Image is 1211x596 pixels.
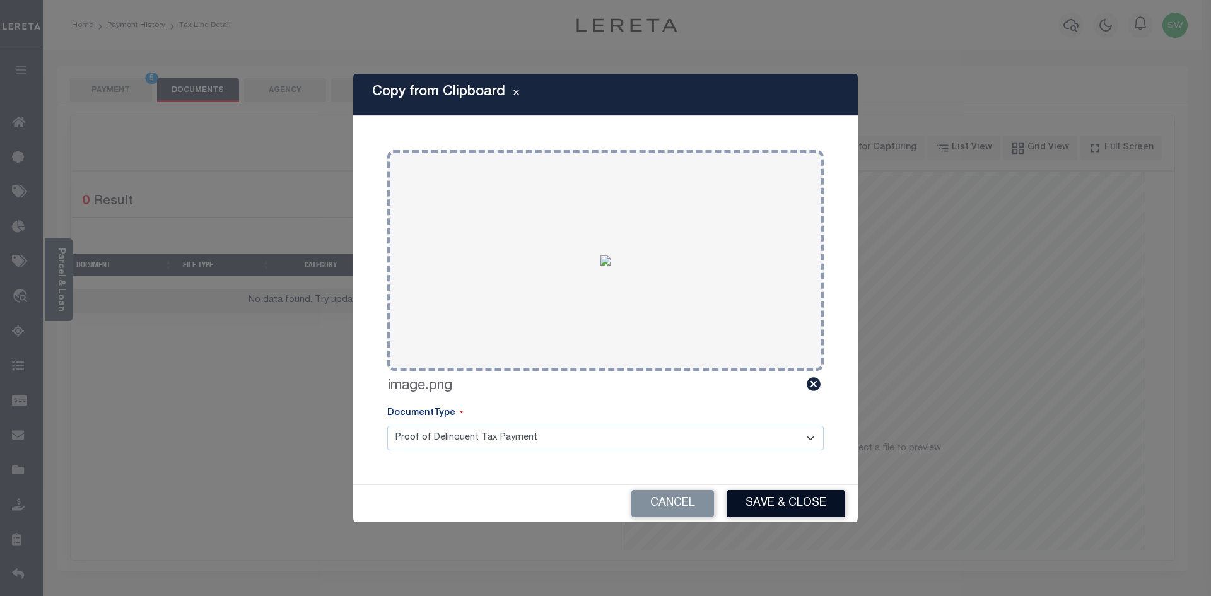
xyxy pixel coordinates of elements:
label: image.png [387,376,452,397]
button: Close [505,87,527,102]
label: DocumentType [387,407,463,421]
h5: Copy from Clipboard [372,84,505,100]
img: 8189c4aa-501a-49a4-9cb0-7bfd9b1989bb [600,255,611,266]
button: Cancel [631,490,714,517]
button: Save & Close [727,490,845,517]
